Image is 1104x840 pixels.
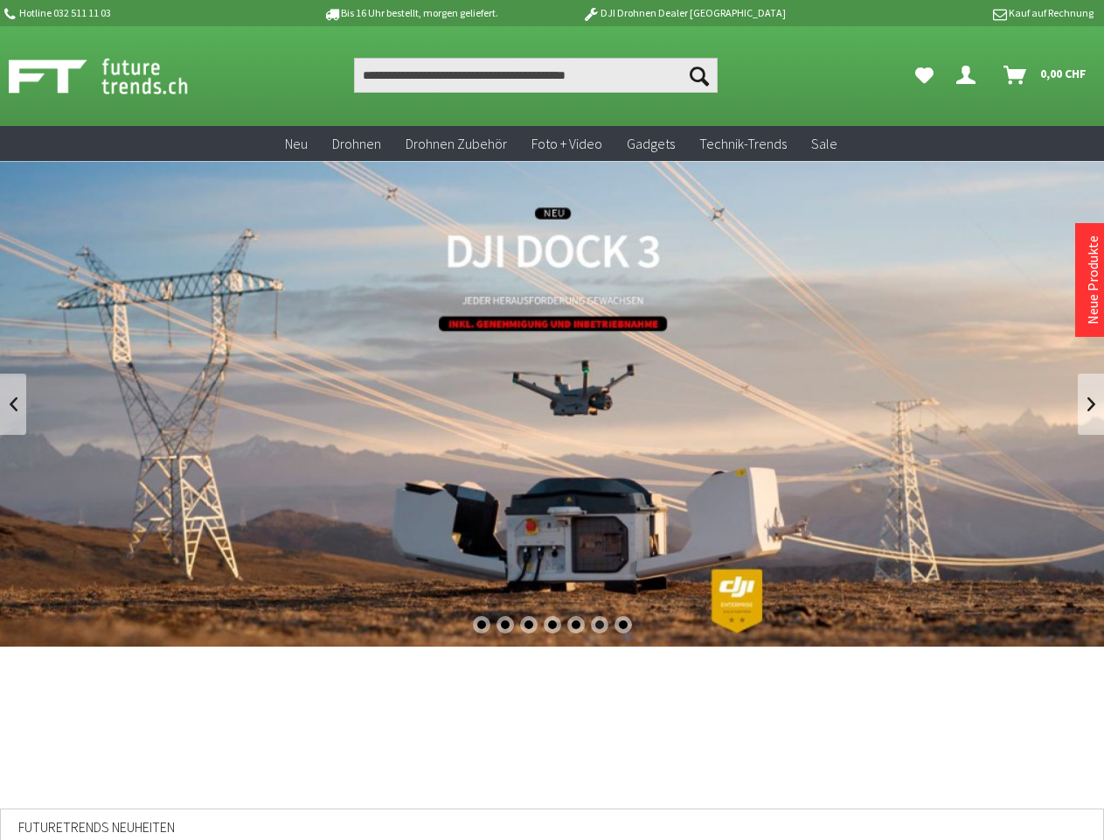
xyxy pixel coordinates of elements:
[567,616,585,633] div: 5
[1084,235,1101,325] a: Neue Produkte
[799,126,850,162] a: Sale
[519,126,614,162] a: Foto + Video
[1040,59,1087,87] span: 0,00 CHF
[393,126,519,162] a: Drohnen Zubehör
[496,616,514,633] div: 2
[332,135,381,152] span: Drohnen
[9,54,226,98] img: Shop Futuretrends - zur Startseite wechseln
[996,58,1095,93] a: Warenkorb
[406,135,507,152] span: Drohnen Zubehör
[811,135,837,152] span: Sale
[591,616,608,633] div: 6
[699,135,787,152] span: Technik-Trends
[531,135,602,152] span: Foto + Video
[906,58,942,93] a: Meine Favoriten
[614,616,632,633] div: 7
[285,135,308,152] span: Neu
[949,58,989,93] a: Dein Konto
[520,616,538,633] div: 3
[681,58,718,93] button: Suchen
[2,3,274,24] p: Hotline 032 511 11 03
[320,126,393,162] a: Drohnen
[473,616,490,633] div: 1
[821,3,1094,24] p: Kauf auf Rechnung
[687,126,799,162] a: Technik-Trends
[614,126,687,162] a: Gadgets
[354,58,718,93] input: Produkt, Marke, Kategorie, EAN, Artikelnummer…
[547,3,820,24] p: DJI Drohnen Dealer [GEOGRAPHIC_DATA]
[273,126,320,162] a: Neu
[544,616,561,633] div: 4
[274,3,547,24] p: Bis 16 Uhr bestellt, morgen geliefert.
[627,135,675,152] span: Gadgets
